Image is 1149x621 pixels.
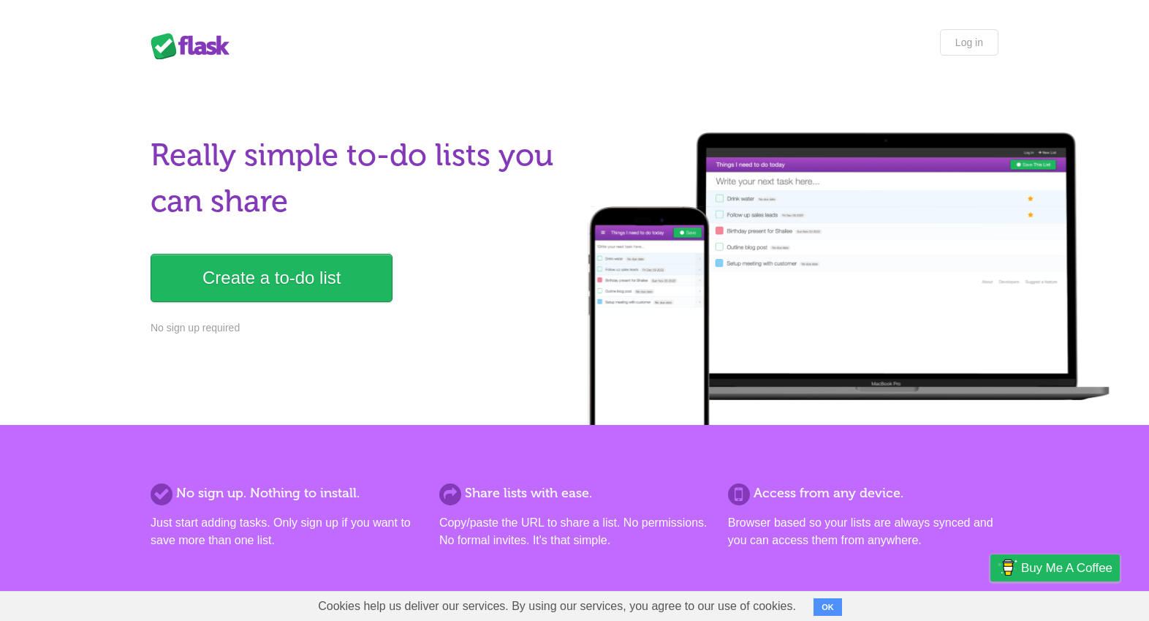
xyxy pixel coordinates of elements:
h2: Share lists with ease. [439,483,710,503]
p: Copy/paste the URL to share a list. No permissions. No formal invites. It's that simple. [439,514,710,549]
div: Flask Lists [151,33,238,59]
p: Browser based so your lists are always synced and you can access them from anywhere. [728,514,998,549]
span: Cookies help us deliver our services. By using our services, you agree to our use of cookies. [303,592,811,621]
h2: No sign up. Nothing to install. [151,483,421,503]
h1: Really simple to-do lists you can share [151,132,566,225]
button: OK [814,598,842,616]
a: Create a to-do list [151,254,393,302]
h2: Access from any device. [728,483,998,503]
a: Buy me a coffee [990,554,1120,582]
a: Log in [940,29,998,56]
img: Buy me a coffee [998,555,1017,580]
p: No sign up required [151,320,566,336]
span: Buy me a coffee [1021,555,1112,581]
p: Just start adding tasks. Only sign up if you want to save more than one list. [151,514,421,549]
